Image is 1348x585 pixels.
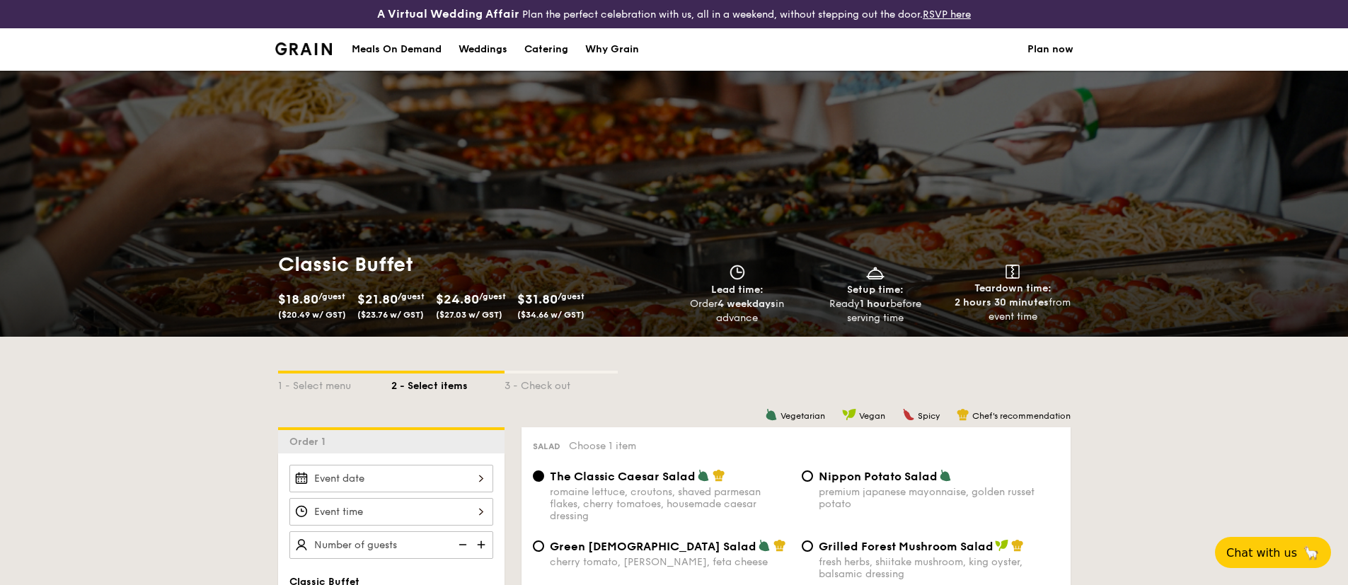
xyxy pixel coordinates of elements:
[550,556,790,568] div: cherry tomato, [PERSON_NAME], feta cheese
[1226,546,1297,560] span: Chat with us
[472,531,493,558] img: icon-add.58712e84.svg
[697,469,710,482] img: icon-vegetarian.fe4039eb.svg
[995,539,1009,552] img: icon-vegan.f8ff3823.svg
[1215,537,1331,568] button: Chat with us🦙
[517,310,584,320] span: ($34.66 w/ GST)
[357,310,424,320] span: ($23.76 w/ GST)
[517,291,558,307] span: $31.80
[842,408,856,421] img: icon-vegan.f8ff3823.svg
[352,28,442,71] div: Meals On Demand
[275,42,333,55] a: Logotype
[533,441,560,451] span: Salad
[289,531,493,559] input: Number of guests
[533,470,544,482] input: The Classic Caesar Saladromaine lettuce, croutons, shaved parmesan flakes, cherry tomatoes, house...
[505,373,618,393] div: 3 - Check out
[819,556,1059,580] div: fresh herbs, shiitake mushroom, king oyster, balsamic dressing
[267,6,1082,23] div: Plan the perfect celebration with us, all in a weekend, without stepping out the door.
[1011,539,1024,552] img: icon-chef-hat.a58ddaea.svg
[955,296,1049,308] strong: 2 hours 30 minutes
[436,291,479,307] span: $24.80
[950,296,1076,324] div: from event time
[289,498,493,526] input: Event time
[765,408,778,421] img: icon-vegetarian.fe4039eb.svg
[727,265,748,280] img: icon-clock.2db775ea.svg
[289,465,493,492] input: Event date
[860,298,890,310] strong: 1 hour
[357,291,398,307] span: $21.80
[377,6,519,23] h4: A Virtual Wedding Affair
[550,470,696,483] span: The Classic Caesar Salad
[533,540,544,552] input: Green [DEMOGRAPHIC_DATA] Saladcherry tomato, [PERSON_NAME], feta cheese
[819,486,1059,510] div: premium japanese mayonnaise, golden russet potato
[957,408,969,421] img: icon-chef-hat.a58ddaea.svg
[275,42,333,55] img: Grain
[711,284,764,296] span: Lead time:
[1303,545,1320,561] span: 🦙
[713,469,725,482] img: icon-chef-hat.a58ddaea.svg
[450,28,516,71] a: Weddings
[436,310,502,320] span: ($27.03 w/ GST)
[577,28,647,71] a: Why Grain
[972,411,1071,421] span: Chef's recommendation
[923,8,971,21] a: RSVP here
[918,411,940,421] span: Spicy
[318,291,345,301] span: /guest
[859,411,885,421] span: Vegan
[773,539,786,552] img: icon-chef-hat.a58ddaea.svg
[718,298,776,310] strong: 4 weekdays
[865,265,886,280] img: icon-dish.430c3a2e.svg
[939,469,952,482] img: icon-vegetarian.fe4039eb.svg
[1027,28,1073,71] a: Plan now
[550,540,756,553] span: Green [DEMOGRAPHIC_DATA] Salad
[569,440,636,452] span: Choose 1 item
[819,470,938,483] span: Nippon Potato Salad
[674,297,801,325] div: Order in advance
[391,373,505,393] div: 2 - Select items
[819,540,993,553] span: Grilled Forest Mushroom Salad
[278,310,346,320] span: ($20.49 w/ GST)
[524,28,568,71] div: Catering
[479,291,506,301] span: /guest
[974,282,1052,294] span: Teardown time:
[847,284,904,296] span: Setup time:
[289,436,331,448] span: Order 1
[558,291,584,301] span: /guest
[812,297,938,325] div: Ready before serving time
[585,28,639,71] div: Why Grain
[550,486,790,522] div: romaine lettuce, croutons, shaved parmesan flakes, cherry tomatoes, housemade caesar dressing
[343,28,450,71] a: Meals On Demand
[802,540,813,552] input: Grilled Forest Mushroom Saladfresh herbs, shiitake mushroom, king oyster, balsamic dressing
[278,373,391,393] div: 1 - Select menu
[802,470,813,482] input: Nippon Potato Saladpremium japanese mayonnaise, golden russet potato
[278,291,318,307] span: $18.80
[451,531,472,558] img: icon-reduce.1d2dbef1.svg
[1006,265,1020,279] img: icon-teardown.65201eee.svg
[398,291,425,301] span: /guest
[780,411,825,421] span: Vegetarian
[758,539,771,552] img: icon-vegetarian.fe4039eb.svg
[278,252,669,277] h1: Classic Buffet
[902,408,915,421] img: icon-spicy.37a8142b.svg
[516,28,577,71] a: Catering
[459,28,507,71] div: Weddings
